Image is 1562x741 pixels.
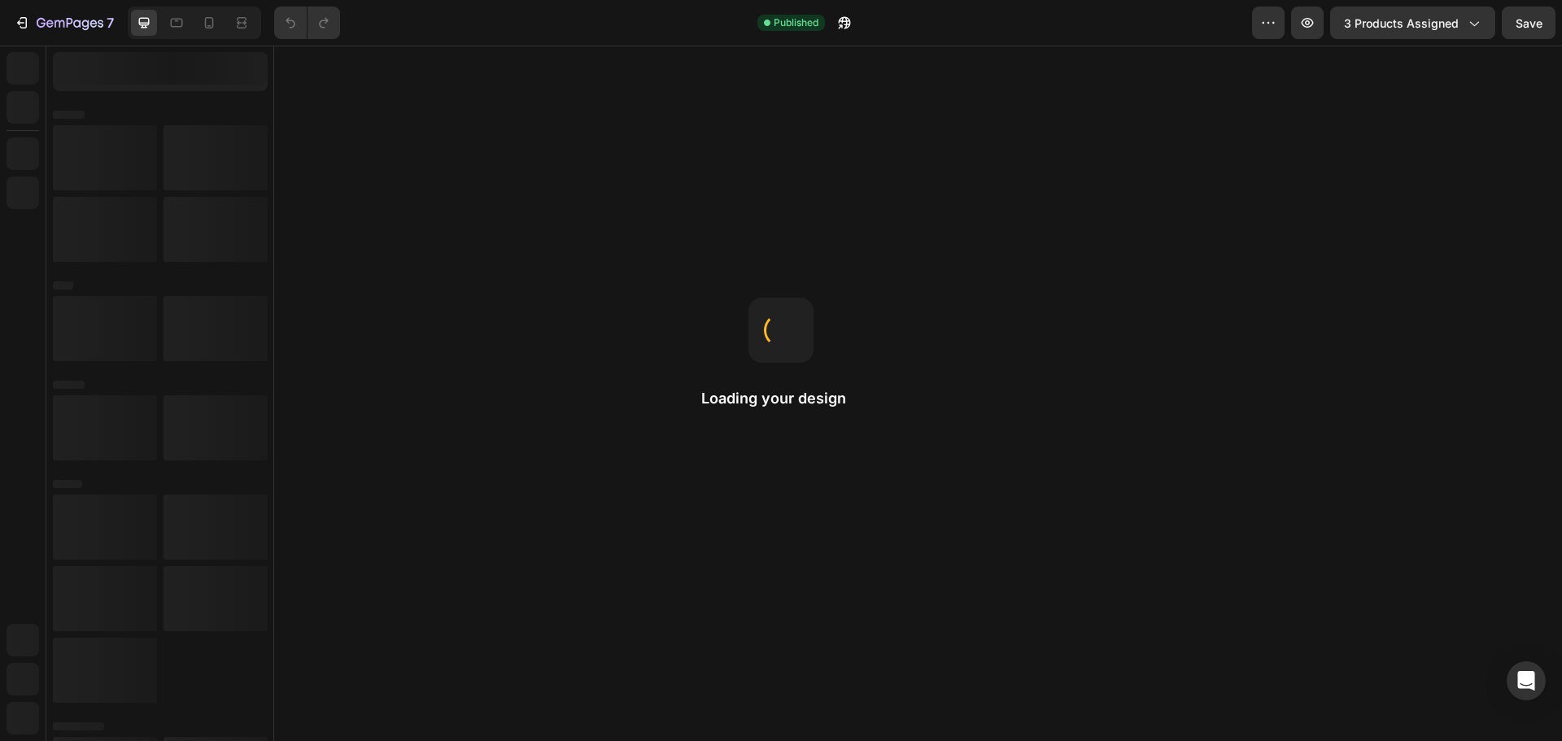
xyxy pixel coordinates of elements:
[1330,7,1495,39] button: 3 products assigned
[1502,7,1555,39] button: Save
[701,389,861,408] h2: Loading your design
[1507,661,1546,700] div: Open Intercom Messenger
[1344,15,1459,32] span: 3 products assigned
[107,13,114,33] p: 7
[1516,16,1542,30] span: Save
[7,7,121,39] button: 7
[274,7,340,39] div: Undo/Redo
[774,15,818,30] span: Published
